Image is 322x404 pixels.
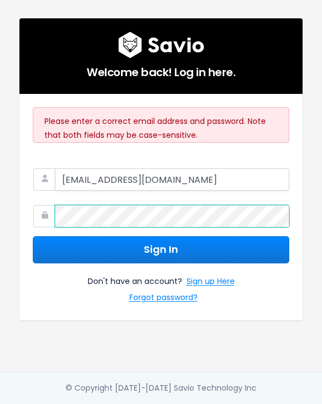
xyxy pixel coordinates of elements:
[55,168,289,191] input: Your Work Email Address
[66,381,256,395] div: © Copyright [DATE]-[DATE] Savio Technology Inc
[129,291,198,307] a: Forgot password?
[269,173,283,186] keeper-lock: Open Keeper Popup
[33,263,289,307] div: Don't have an account?
[118,32,204,58] img: logo600x187.a314fd40982d.png
[33,236,289,263] button: Sign In
[33,107,289,143] div: Please enter a correct email address and password. Note that both fields may be case-sensitive.
[187,275,235,291] a: Sign up Here
[33,58,289,81] h5: Welcome back! Log in here.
